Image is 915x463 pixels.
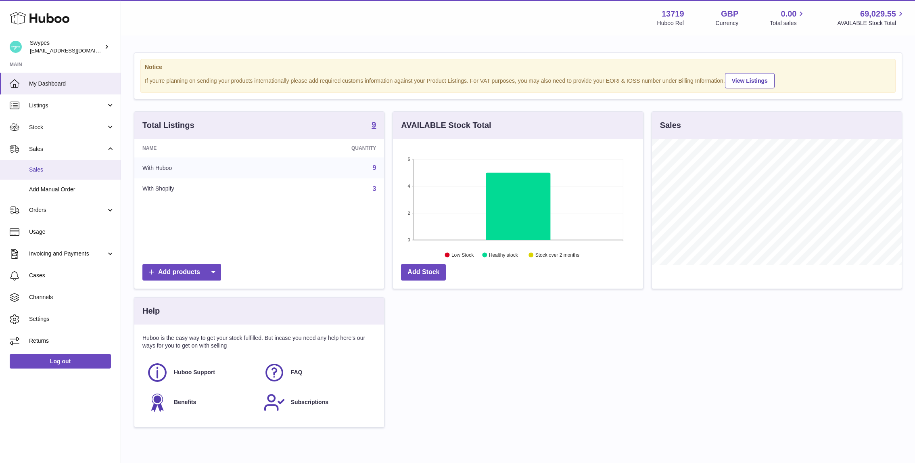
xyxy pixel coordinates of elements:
text: Stock over 2 months [535,252,579,258]
span: Listings [29,102,106,109]
a: FAQ [263,362,372,383]
span: Total sales [770,19,806,27]
strong: Notice [145,63,891,71]
a: 69,029.55 AVAILABLE Stock Total [837,8,905,27]
text: 0 [408,237,410,242]
p: Huboo is the easy way to get your stock fulfilled. But incase you need any help here's our ways f... [142,334,376,350]
span: Subscriptions [291,398,328,406]
text: 2 [408,211,410,216]
th: Name [134,139,269,157]
span: Huboo Support [174,369,215,376]
span: [EMAIL_ADDRESS][DOMAIN_NAME] [30,47,119,54]
div: Huboo Ref [657,19,684,27]
span: Usage [29,228,115,236]
strong: GBP [721,8,738,19]
a: 3 [372,185,376,192]
strong: 13719 [662,8,684,19]
span: FAQ [291,369,303,376]
span: Invoicing and Payments [29,250,106,258]
a: 9 [372,164,376,171]
a: View Listings [725,73,775,88]
span: 0.00 [781,8,797,19]
h3: AVAILABLE Stock Total [401,120,491,131]
text: 4 [408,184,410,189]
text: 6 [408,157,410,161]
span: Stock [29,124,106,131]
th: Quantity [269,139,384,157]
img: hello@swypes.co.uk [10,41,22,53]
a: Huboo Support [146,362,255,383]
a: Add products [142,264,221,281]
a: Log out [10,354,111,369]
span: Cases [29,272,115,279]
span: Channels [29,293,115,301]
span: Sales [29,145,106,153]
a: Subscriptions [263,392,372,413]
h3: Help [142,306,160,316]
span: 69,029.55 [860,8,896,19]
span: Benefits [174,398,196,406]
h3: Total Listings [142,120,194,131]
div: Currency [716,19,739,27]
h3: Sales [660,120,681,131]
span: Add Manual Order [29,186,115,193]
span: Settings [29,315,115,323]
strong: 9 [372,121,376,129]
td: With Huboo [134,157,269,178]
span: Returns [29,337,115,345]
a: Add Stock [401,264,446,281]
td: With Shopify [134,178,269,199]
div: Swypes [30,39,102,54]
span: Orders [29,206,106,214]
a: 0.00 Total sales [770,8,806,27]
a: Benefits [146,392,255,413]
text: Low Stock [451,252,474,258]
span: My Dashboard [29,80,115,88]
span: Sales [29,166,115,174]
text: Healthy stock [489,252,518,258]
div: If you're planning on sending your products internationally please add required customs informati... [145,72,891,88]
span: AVAILABLE Stock Total [837,19,905,27]
a: 9 [372,121,376,130]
